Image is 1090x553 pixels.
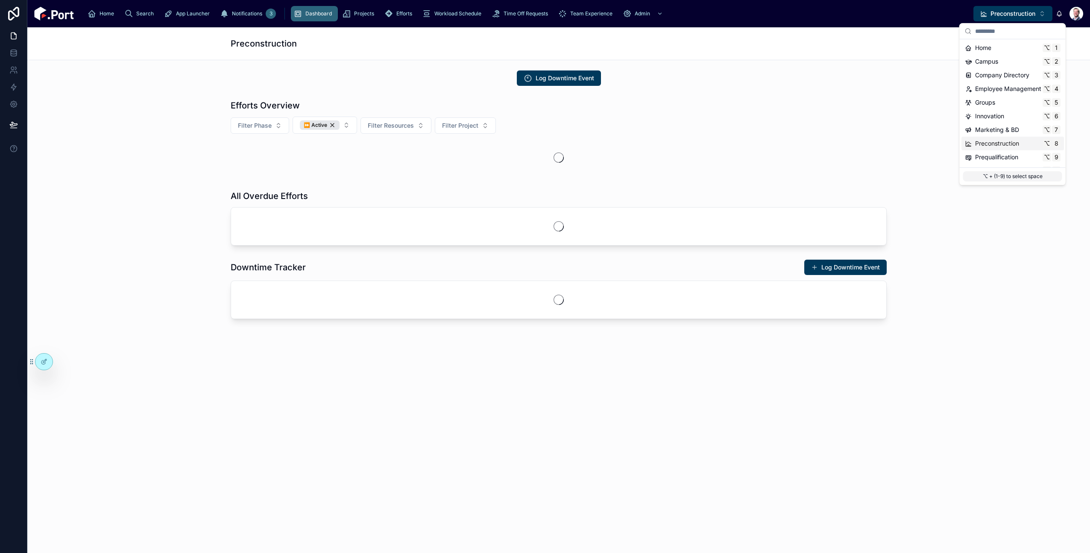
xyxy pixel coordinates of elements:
[34,7,74,20] img: App logo
[1043,154,1050,161] span: ⌥
[231,38,297,50] h1: Preconstruction
[975,139,1019,148] span: Preconstruction
[975,85,1041,93] span: Employee Management
[517,70,601,86] button: Log Downtime Event
[420,6,487,21] a: Workload Schedule
[266,9,276,19] div: 3
[1043,99,1050,106] span: ⌥
[975,44,991,52] span: Home
[435,117,496,134] button: Select Button
[960,39,1066,167] div: Suggestions
[975,153,1018,161] span: Prequalification
[1053,44,1060,51] span: 1
[975,98,995,107] span: Groups
[975,112,1004,120] span: Innovation
[556,6,618,21] a: Team Experience
[305,10,332,17] span: Dashboard
[396,10,412,17] span: Efforts
[570,10,612,17] span: Team Experience
[368,121,414,130] span: Filter Resources
[1043,72,1050,79] span: ⌥
[232,10,262,17] span: Notifications
[238,121,272,130] span: Filter Phase
[382,6,418,21] a: Efforts
[442,121,478,130] span: Filter Project
[1053,140,1060,147] span: 8
[1053,154,1060,161] span: 9
[1053,72,1060,79] span: 3
[963,171,1062,181] p: ⌥ + (1-9) to select space
[975,167,998,175] span: Projects
[504,10,548,17] span: Time Off Requests
[354,10,374,17] span: Projects
[231,117,289,134] button: Select Button
[231,261,306,273] h1: Downtime Tracker
[291,6,338,21] a: Dashboard
[973,6,1052,21] button: Select Button
[1043,44,1050,51] span: ⌥
[231,190,308,202] h1: All Overdue Efforts
[1053,113,1060,120] span: 6
[975,57,998,66] span: Campus
[1043,113,1050,120] span: ⌥
[122,6,160,21] a: Search
[1053,58,1060,65] span: 2
[1053,99,1060,106] span: 5
[161,6,216,21] a: App Launcher
[620,6,667,21] a: Admin
[975,71,1029,79] span: Company Directory
[975,126,1019,134] span: Marketing & BD
[360,117,431,134] button: Select Button
[434,10,481,17] span: Workload Schedule
[100,10,114,17] span: Home
[804,260,887,275] button: Log Downtime Event
[536,74,594,82] span: Log Downtime Event
[990,9,1035,18] span: Preconstruction
[81,4,973,23] div: scrollable content
[1043,85,1050,92] span: ⌥
[300,120,340,130] div: ⏩ Active
[1043,140,1050,147] span: ⌥
[340,6,380,21] a: Projects
[1053,126,1060,133] span: 7
[293,117,357,134] button: Select Button
[1053,85,1060,92] span: 4
[136,10,154,17] span: Search
[300,120,340,130] button: Unselect FAST_FORWARD_ACTIVE
[489,6,554,21] a: Time Off Requests
[217,6,278,21] a: Notifications3
[635,10,650,17] span: Admin
[1043,58,1050,65] span: ⌥
[1043,126,1050,133] span: ⌥
[176,10,210,17] span: App Launcher
[231,99,300,111] h1: Efforts Overview
[85,6,120,21] a: Home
